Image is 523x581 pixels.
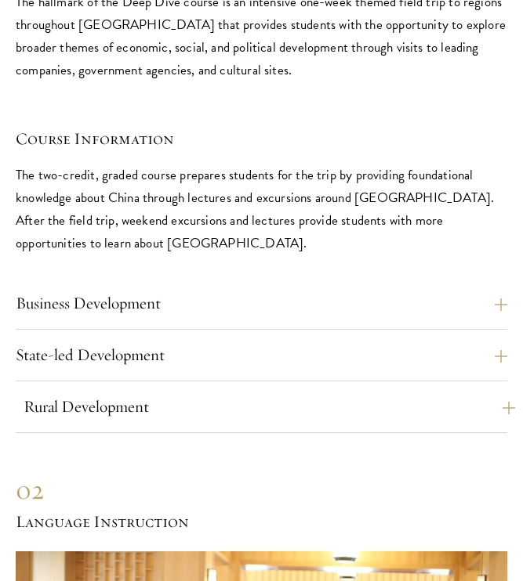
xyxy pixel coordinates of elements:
button: Rural Development [24,394,515,420]
h5: Course Information [16,128,507,150]
p: The two-credit, graded course prepares students for the trip by providing foundational knowledge ... [16,164,507,254]
h2: Language Instruction [16,512,507,532]
button: State-led Development [16,342,507,368]
div: 02 [16,472,507,508]
button: Business Development [16,290,507,316]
